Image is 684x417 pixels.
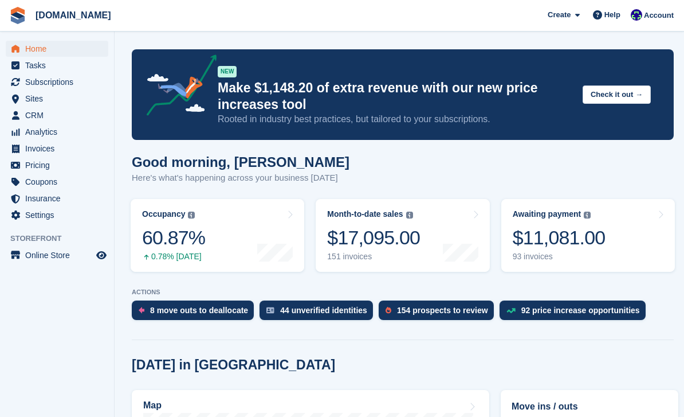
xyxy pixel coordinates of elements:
span: CRM [25,107,94,123]
a: menu [6,124,108,140]
img: prospect-51fa495bee0391a8d652442698ab0144808aea92771e9ea1ae160a38d050c398.svg [386,307,391,314]
p: ACTIONS [132,289,674,296]
span: Insurance [25,190,94,206]
img: icon-info-grey-7440780725fd019a000dd9b08b2336e03edf1995a4989e88bcd33f0948082b44.svg [584,212,591,219]
span: Storefront [10,233,114,244]
h2: Map [143,400,162,411]
p: Rooted in industry best practices, but tailored to your subscriptions. [218,113,573,126]
div: 154 prospects to review [397,306,488,315]
span: Analytics [25,124,94,140]
img: price-adjustments-announcement-icon-8257ccfd72463d97f412b2fc003d46551f7dbcb40ab6d574587a9cd5c0d94... [137,54,217,120]
h2: Move ins / outs [512,400,667,414]
a: menu [6,41,108,57]
img: verify_identity-adf6edd0f0f0b5bbfe63781bf79b02c33cf7c696d77639b501bdc392416b5a36.svg [266,307,274,314]
a: menu [6,207,108,223]
span: Coupons [25,174,94,190]
div: Awaiting payment [513,209,581,219]
div: Month-to-date sales [327,209,403,219]
a: menu [6,190,108,206]
img: Mike Gruttadaro [631,9,642,21]
a: menu [6,74,108,90]
a: Month-to-date sales $17,095.00 151 invoices [316,199,489,272]
a: menu [6,107,108,123]
span: Subscriptions [25,74,94,90]
div: $17,095.00 [327,226,420,250]
p: Make $1,148.20 of extra revenue with our new price increases tool [218,80,573,113]
img: icon-info-grey-7440780725fd019a000dd9b08b2336e03edf1995a4989e88bcd33f0948082b44.svg [188,212,195,219]
span: Help [604,9,620,21]
img: stora-icon-8386f47178a22dfd0bd8f6a31ec36ba5ce8667c1dd55bd0f319d3a0aa187defe.svg [9,7,26,24]
a: Occupancy 60.87% 0.78% [DATE] [131,199,304,272]
a: 8 move outs to deallocate [132,301,260,326]
span: Online Store [25,247,94,263]
span: Create [548,9,571,21]
button: Check it out → [583,85,651,104]
span: Sites [25,91,94,107]
img: price_increase_opportunities-93ffe204e8149a01c8c9dc8f82e8f89637d9d84a8eef4429ea346261dce0b2c0.svg [506,308,516,313]
span: Home [25,41,94,57]
a: Preview store [95,248,108,262]
div: 93 invoices [513,252,606,262]
a: [DOMAIN_NAME] [31,6,116,25]
div: Occupancy [142,209,185,219]
div: 92 price increase opportunities [521,306,640,315]
span: Tasks [25,57,94,73]
div: 8 move outs to deallocate [150,306,248,315]
a: menu [6,157,108,173]
span: Invoices [25,141,94,157]
h1: Good morning, [PERSON_NAME] [132,154,349,170]
span: Pricing [25,157,94,173]
div: 44 unverified identities [280,306,367,315]
span: Account [644,10,674,21]
p: Here's what's happening across your business [DATE] [132,172,349,185]
a: 44 unverified identities [260,301,379,326]
h2: [DATE] in [GEOGRAPHIC_DATA] [132,357,335,373]
a: 92 price increase opportunities [500,301,651,326]
a: menu [6,247,108,263]
a: Awaiting payment $11,081.00 93 invoices [501,199,675,272]
div: 0.78% [DATE] [142,252,205,262]
img: move_outs_to_deallocate_icon-f764333ba52eb49d3ac5e1228854f67142a1ed5810a6f6cc68b1a99e826820c5.svg [139,307,144,314]
a: 154 prospects to review [379,301,500,326]
span: Settings [25,207,94,223]
a: menu [6,57,108,73]
div: 60.87% [142,226,205,250]
a: menu [6,141,108,157]
div: $11,081.00 [513,226,606,250]
a: menu [6,174,108,190]
a: menu [6,91,108,107]
div: 151 invoices [327,252,420,262]
img: icon-info-grey-7440780725fd019a000dd9b08b2336e03edf1995a4989e88bcd33f0948082b44.svg [406,212,413,219]
div: NEW [218,66,237,77]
